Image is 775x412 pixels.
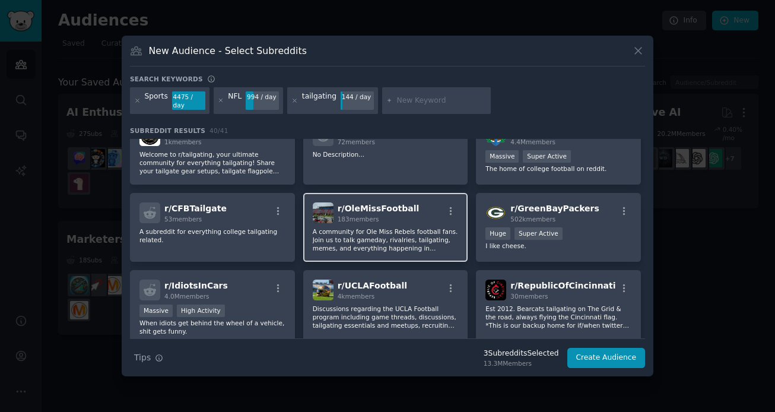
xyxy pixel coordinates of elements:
[338,281,407,290] span: r/ UCLAFootball
[485,202,506,223] img: GreenBayPackers
[338,215,379,223] span: 183 members
[514,227,563,240] div: Super Active
[523,150,571,163] div: Super Active
[302,91,336,110] div: tailgating
[164,215,202,223] span: 53 members
[567,348,646,368] button: Create Audience
[484,348,559,359] div: 3 Subreddit s Selected
[164,281,228,290] span: r/ IdiotsInCars
[338,138,375,145] span: 72 members
[313,305,459,329] p: Discussions regarding the UCLA Football program including game threads, discussions, tailgating e...
[338,204,420,213] span: r/ OleMissFootball
[313,280,333,300] img: UCLAFootball
[485,305,631,329] p: Est 2012. Bearcats tailgating on The Grid & the road, always flying the Cincinnati flag. *This is...
[485,242,631,250] p: I like cheese.
[149,45,307,57] h3: New Audience - Select Subreddits
[139,319,285,335] p: When idiots get behind the wheel of a vehicle, shit gets funny.
[130,347,167,368] button: Tips
[396,96,487,106] input: New Keyword
[139,305,173,317] div: Massive
[139,227,285,244] p: A subreddit for everything college tailgating related.
[145,91,168,110] div: Sports
[510,293,548,300] span: 30 members
[510,204,599,213] span: r/ GreenBayPackers
[209,127,228,134] span: 40 / 41
[485,164,631,173] p: The home of college football on reddit.
[313,150,459,159] p: No Description...
[172,91,205,110] div: 4475 / day
[484,359,559,367] div: 13.3M Members
[485,150,519,163] div: Massive
[164,293,209,300] span: 4.0M members
[228,91,242,110] div: NFL
[313,202,333,223] img: OleMissFootball
[510,281,615,290] span: r/ RepublicOfCincinnati
[164,204,227,213] span: r/ CFBTailgate
[164,138,202,145] span: 1k members
[510,138,555,145] span: 4.4M members
[510,215,555,223] span: 502k members
[341,91,374,102] div: 144 / day
[134,351,151,364] span: Tips
[485,227,510,240] div: Huge
[246,91,279,102] div: 994 / day
[313,227,459,252] p: A community for Ole Miss Rebels football fans. Join us to talk gameday, rivalries, tailgating, me...
[130,75,203,83] h3: Search keywords
[338,293,375,300] span: 4k members
[130,126,205,135] span: Subreddit Results
[485,280,506,300] img: RepublicOfCincinnati
[177,305,225,317] div: High Activity
[139,150,285,175] p: Welcome to r/tailgating, your ultimate community for everything tailgating! Share your tailgate g...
